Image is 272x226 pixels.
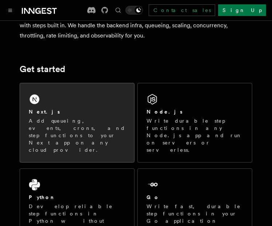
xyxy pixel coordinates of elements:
a: Sign Up [218,4,266,16]
h2: Next.js [29,108,60,115]
button: Toggle navigation [6,6,15,15]
p: Write durable step functions in any Node.js app and run on servers or serverless. [147,117,243,154]
a: Get started [20,64,65,74]
a: Node.jsWrite durable step functions in any Node.js app and run on servers or serverless. [137,83,252,163]
a: Next.jsAdd queueing, events, crons, and step functions to your Next app on any cloud provider. [20,83,135,163]
h2: Go [147,194,160,201]
p: Write functions in TypeScript, Python or Go to power background and scheduled jobs, with steps bu... [20,10,252,41]
a: Contact sales [149,4,215,16]
h2: Python [29,194,56,201]
button: Find something... [114,6,123,15]
p: Add queueing, events, crons, and step functions to your Next app on any cloud provider. [29,117,125,154]
h2: Node.js [147,108,183,115]
button: Toggle dark mode [125,6,143,15]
